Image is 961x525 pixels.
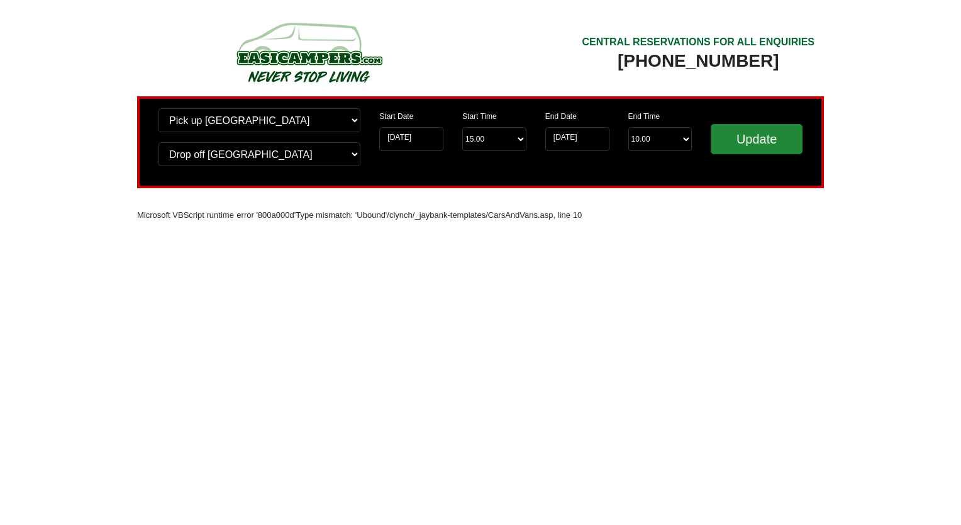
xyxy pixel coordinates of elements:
label: Start Time [462,111,497,122]
input: Start Date [379,127,443,151]
label: End Time [628,111,660,122]
label: Start Date [379,111,413,122]
font: error '800a000d' [236,210,296,220]
input: Return Date [545,127,609,151]
font: Type mismatch: 'Ubound' [296,210,387,220]
font: /clynch/_jaybank-templates/CarsAndVans.asp [387,210,553,220]
input: Update [711,124,803,154]
label: End Date [545,111,577,122]
div: [PHONE_NUMBER] [582,50,814,72]
div: CENTRAL RESERVATIONS FOR ALL ENQUIRIES [582,35,814,50]
img: campers-checkout-logo.png [189,18,428,87]
font: , line 10 [553,210,582,220]
font: Microsoft VBScript runtime [137,210,234,220]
